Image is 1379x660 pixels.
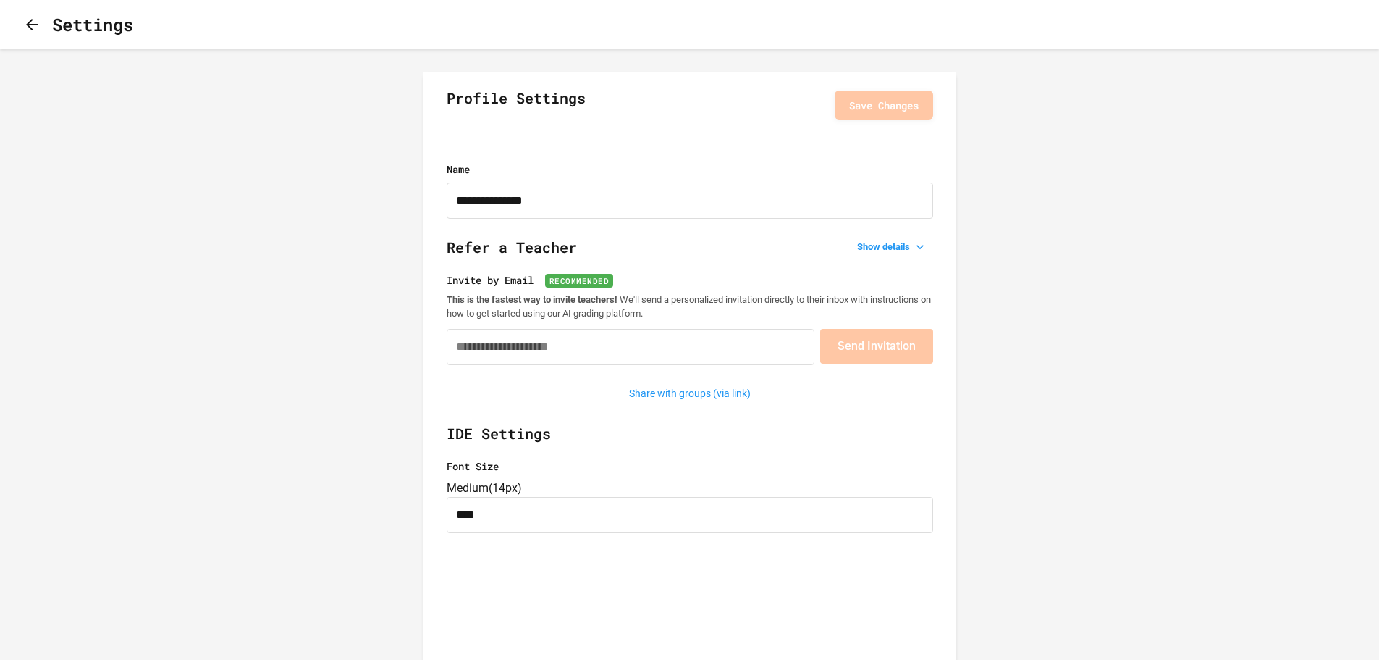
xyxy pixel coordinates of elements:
label: Invite by Email [447,272,933,288]
label: Font Size [447,459,933,474]
h2: Profile Settings [447,87,586,123]
strong: This is the fastest way to invite teachers! [447,294,617,305]
label: Name [447,162,933,177]
h1: Settings [52,12,133,38]
button: Share with groups (via link) [622,383,758,405]
h2: IDE Settings [447,422,933,459]
button: Show details [851,237,933,257]
div: Medium ( 14px ) [447,480,933,497]
p: We'll send a personalized invitation directly to their inbox with instructions on how to get star... [447,293,933,320]
button: Send Invitation [820,329,933,364]
span: Recommended [545,274,614,288]
button: Save Changes [835,91,933,120]
h2: Refer a Teacher [447,236,933,272]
